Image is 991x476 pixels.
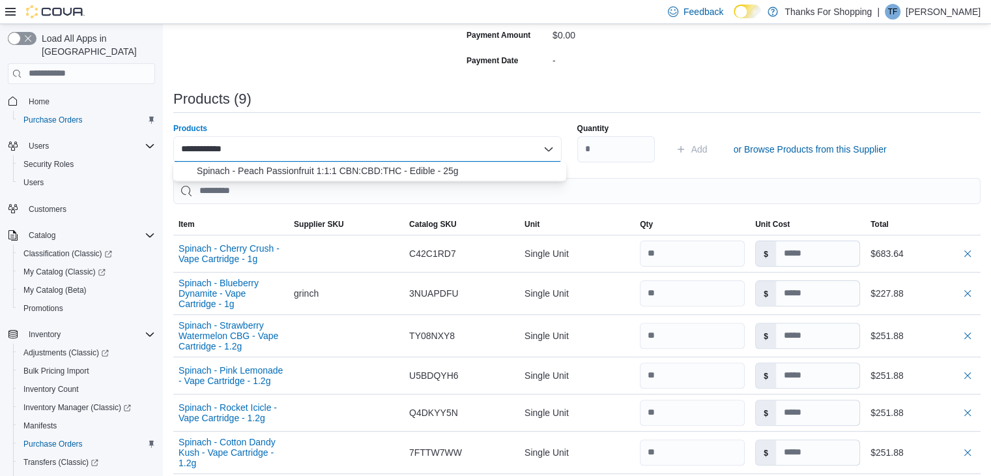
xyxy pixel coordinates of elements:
input: Dark Mode [734,5,761,18]
span: Promotions [23,303,63,314]
a: Adjustments (Classic) [13,344,160,362]
div: Single Unit [519,241,635,267]
span: TY08NXY8 [409,328,455,344]
a: Purchase Orders [18,436,88,452]
span: Adjustments (Classic) [18,345,155,361]
button: Users [3,137,160,155]
span: Home [23,93,155,110]
button: Spinach - Blueberry Dynamite - Vape Cartridge - 1g [179,278,283,309]
span: Classification (Classic) [18,246,155,261]
button: Users [13,173,160,192]
button: Spinach - Pink Lemonade - Vape Cartridge - 1.2g [179,365,283,386]
a: My Catalog (Classic) [13,263,160,281]
a: Inventory Manager (Classic) [18,400,136,415]
span: Adjustments (Classic) [23,348,109,358]
span: Purchase Orders [23,439,83,449]
span: My Catalog (Classic) [23,267,106,277]
span: Transfers (Classic) [23,457,98,468]
button: Customers [3,200,160,218]
a: Transfers (Classic) [13,453,160,471]
button: Add [670,136,713,162]
button: Purchase Orders [13,111,160,129]
span: Classification (Classic) [23,248,112,259]
button: Security Roles [13,155,160,173]
span: Manifests [23,421,57,431]
div: Taylor Fink [885,4,900,20]
button: Spinach - Cotton Dandy Kush - Vape Cartridge - 1.2g [179,437,283,468]
a: Inventory Manager (Classic) [13,398,160,417]
div: Single Unit [519,400,635,426]
div: Single Unit [519,439,635,466]
div: Single Unit [519,280,635,306]
span: Users [23,177,44,188]
span: Unit [524,219,539,230]
span: Manifests [18,418,155,434]
span: Qty [640,219,653,230]
span: Unit Cost [755,219,790,230]
div: Single Unit [519,363,635,389]
button: Manifests [13,417,160,435]
span: Purchase Orders [18,112,155,128]
span: Inventory [29,329,61,340]
button: Total [865,214,981,235]
a: Manifests [18,418,62,434]
span: Inventory Manager (Classic) [18,400,155,415]
span: grinch [294,286,319,301]
span: U5BDQYH6 [409,368,458,383]
span: Purchase Orders [23,115,83,125]
label: $ [756,363,776,388]
a: Customers [23,201,72,217]
div: Choose from the following options [173,162,566,181]
div: Single Unit [519,323,635,349]
button: Promotions [13,299,160,318]
span: Customers [23,201,155,217]
button: Qty [635,214,750,235]
span: Add [691,143,708,156]
a: Inventory Count [18,381,84,397]
span: Catalog SKU [409,219,457,230]
span: Home [29,97,50,107]
span: Users [23,138,155,154]
span: My Catalog (Beta) [18,282,155,298]
span: Security Roles [18,156,155,172]
label: Quantity [577,123,609,134]
span: Promotions [18,301,155,316]
button: Unit Cost [750,214,865,235]
button: Unit [519,214,635,235]
button: Users [23,138,54,154]
span: Catalog [29,230,55,241]
div: $251.88 [870,445,975,460]
span: Users [18,175,155,190]
div: $251.88 [870,368,975,383]
label: $ [756,400,776,425]
button: Catalog [3,226,160,245]
div: $251.88 [870,405,975,421]
p: | [877,4,880,20]
a: Transfers (Classic) [18,454,104,470]
button: Spinach - Strawberry Watermelon CBG - Vape Cartridge - 1.2g [179,320,283,351]
button: Supplier SKU [289,214,404,235]
span: Item [179,219,195,230]
label: Payment Amount [467,30,530,40]
span: TF [888,4,898,20]
button: Bulk Pricing Import [13,362,160,380]
label: Payment Date [467,55,518,66]
span: C42C1RD7 [409,246,456,261]
button: Catalog SKU [404,214,519,235]
button: Purchase Orders [13,435,160,453]
p: Thanks For Shopping [784,4,872,20]
span: Transfers (Classic) [18,454,155,470]
span: 7FTTW7WW [409,445,462,460]
img: Cova [26,5,85,18]
h3: Products (9) [173,91,251,107]
span: Inventory Count [18,381,155,397]
span: Customers [29,204,66,215]
div: $251.88 [870,328,975,344]
button: or Browse Products from this Supplier [728,136,892,162]
span: Catalog [23,228,155,243]
div: - [553,50,727,66]
label: $ [756,323,776,348]
span: 3NUAPDFU [409,286,458,301]
button: Spinach - Peach Passionfruit 1:1:1 CBN:CBD:THC - Edible - 25g [173,162,566,181]
button: Inventory [23,327,66,342]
